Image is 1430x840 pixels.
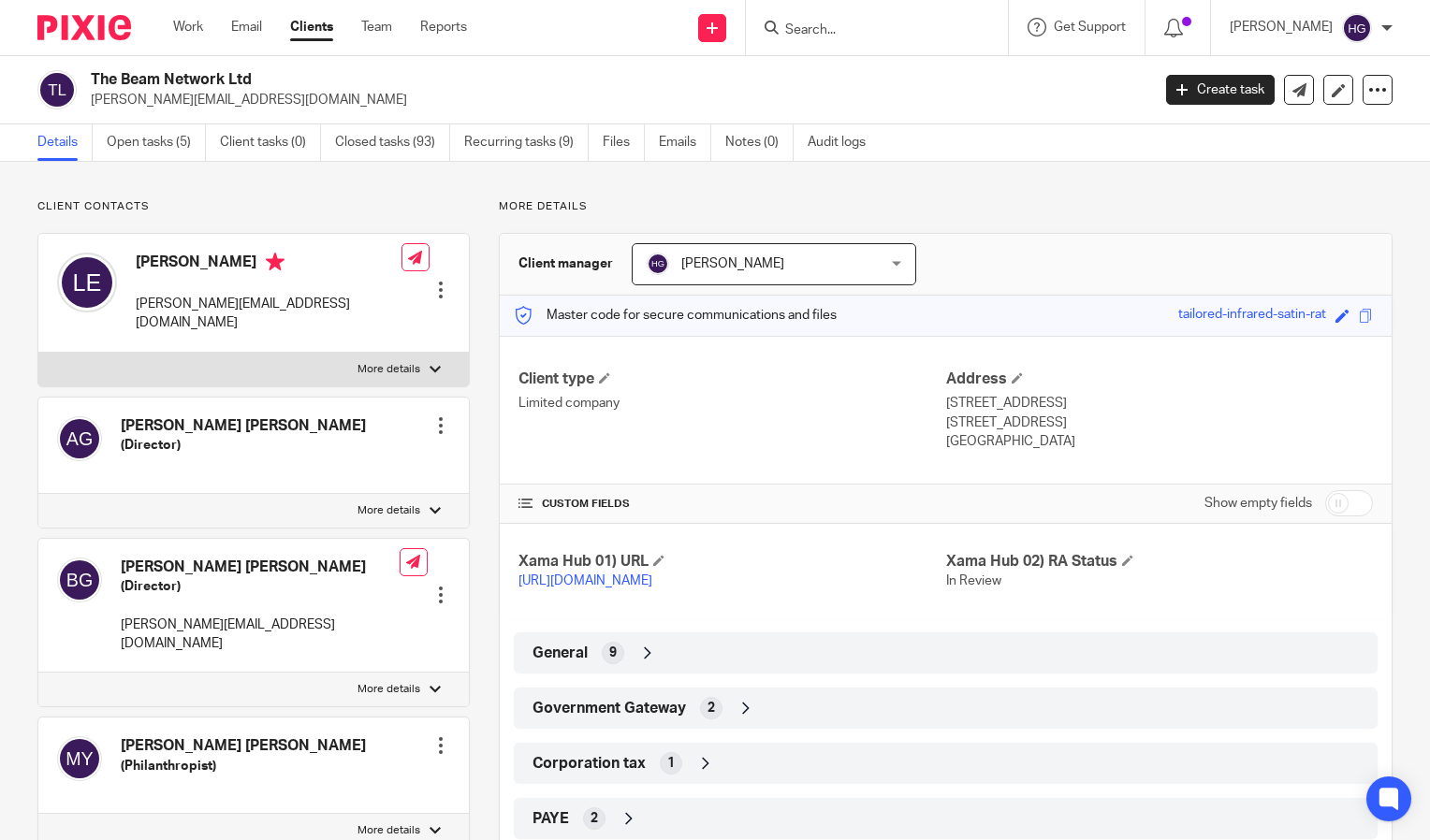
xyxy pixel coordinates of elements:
[357,362,420,377] p: More details
[783,22,952,39] input: Search
[121,558,400,577] h4: [PERSON_NAME] [PERSON_NAME]
[121,577,400,596] h5: (Director)
[420,18,467,36] a: Reports
[1342,13,1372,43] img: svg%3E
[231,18,262,36] a: Email
[335,124,450,161] a: Closed tasks (93)
[107,124,206,161] a: Open tasks (5)
[121,757,366,775] h5: (Philanthropist)
[91,91,1138,109] p: [PERSON_NAME][EMAIL_ADDRESS][DOMAIN_NAME]
[361,18,392,36] a: Team
[357,823,420,838] p: More details
[1054,21,1126,34] span: Get Support
[91,70,928,90] h2: The Beam Network Ltd
[1166,75,1275,105] a: Create task
[1178,305,1326,326] div: tailored-infrared-satin-rat
[946,574,1001,587] span: In Review
[37,124,93,161] a: Details
[1230,18,1333,36] p: [PERSON_NAME]
[136,253,401,276] h4: [PERSON_NAME]
[357,682,420,697] p: More details
[946,432,1373,451] p: [GEOGRAPHIC_DATA]
[647,253,669,275] img: svg%3E
[464,124,589,161] a: Recurring tasks (9)
[946,394,1373,413] p: [STREET_ADDRESS]
[37,70,77,109] img: svg%3E
[533,644,588,663] span: General
[1204,494,1312,513] label: Show empty fields
[591,809,598,828] span: 2
[533,809,569,829] span: PAYE
[57,253,117,312] img: svg%3E
[499,199,1393,214] p: More details
[518,369,945,389] h4: Client type
[57,416,102,461] img: svg%3E
[121,736,366,756] h4: [PERSON_NAME] [PERSON_NAME]
[609,644,617,662] span: 9
[518,497,945,512] h4: CUSTOM FIELDS
[357,503,420,518] p: More details
[121,416,366,436] h4: [PERSON_NAME] [PERSON_NAME]
[266,253,285,271] i: Primary
[518,552,945,572] h4: Xama Hub 01) URL
[603,124,645,161] a: Files
[946,413,1373,432] p: [STREET_ADDRESS]
[681,257,784,270] span: [PERSON_NAME]
[220,124,321,161] a: Client tasks (0)
[946,369,1373,389] h4: Address
[37,199,470,214] p: Client contacts
[121,436,366,455] h5: (Director)
[946,552,1373,572] h4: Xama Hub 02) RA Status
[290,18,333,36] a: Clients
[808,124,880,161] a: Audit logs
[57,558,102,602] img: svg%3E
[667,754,675,773] span: 1
[533,699,686,718] span: Government Gateway
[518,394,945,413] p: Limited company
[708,699,715,717] span: 2
[136,295,401,333] p: [PERSON_NAME][EMAIL_ADDRESS][DOMAIN_NAME]
[518,254,613,273] h3: Client manager
[121,616,400,654] p: [PERSON_NAME][EMAIL_ADDRESS][DOMAIN_NAME]
[659,124,711,161] a: Emails
[173,18,203,36] a: Work
[37,15,131,40] img: Pixie
[57,736,102,781] img: svg%3E
[533,754,646,774] span: Corporation tax
[518,574,652,587] a: [URL][DOMAIN_NAME]
[725,124,794,161] a: Notes (0)
[514,306,837,325] p: Master code for secure communications and files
